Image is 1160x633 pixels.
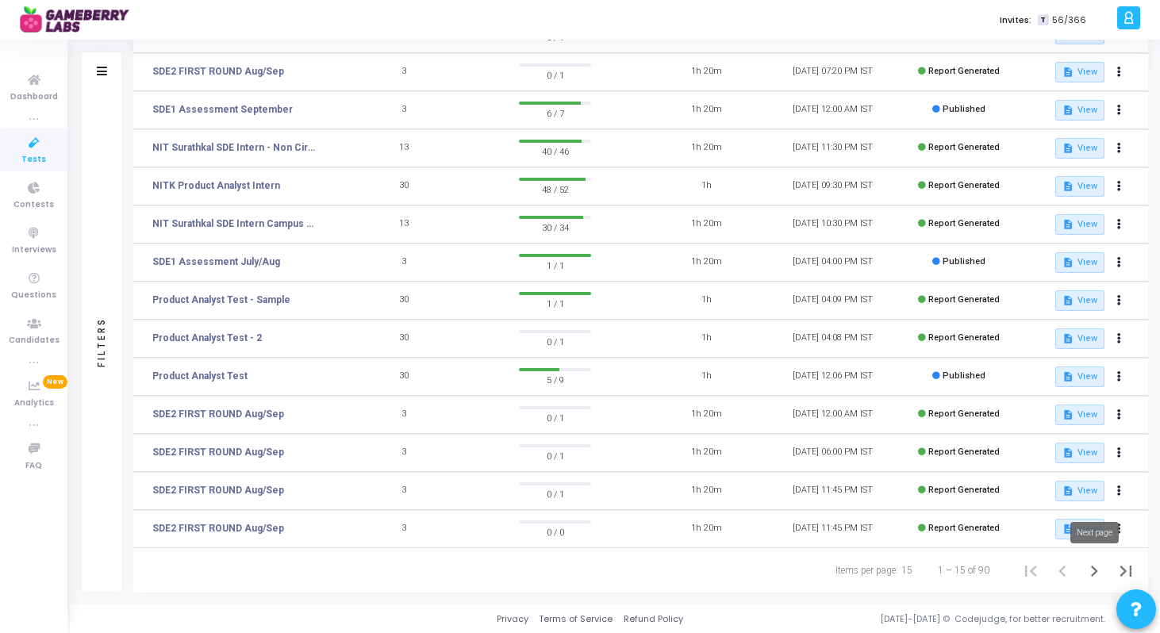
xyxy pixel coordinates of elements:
span: Report Generated [928,66,1000,76]
span: 30 / 34 [519,219,591,235]
button: Next page [1078,554,1110,586]
span: 6 / 7 [519,105,591,121]
td: [DATE] 11:45 PM IST [770,472,896,510]
span: Report Generated [928,294,1000,305]
span: 1 / 1 [519,257,591,273]
span: 0 / 1 [519,485,591,501]
td: [DATE] 11:30 PM IST [770,129,896,167]
mat-icon: description [1062,447,1074,458]
td: 3 [340,53,467,91]
span: 5 / 9 [519,371,591,387]
span: New [43,375,67,389]
td: 1h 20m [643,510,770,548]
span: Candidates [9,334,60,347]
img: logo [20,4,139,36]
button: View [1055,214,1104,235]
span: Report Generated [928,485,1000,495]
mat-icon: description [1062,295,1074,306]
span: FAQ [25,459,42,473]
button: View [1055,405,1104,425]
td: 1h 20m [643,91,770,129]
mat-icon: description [1062,409,1074,420]
span: Published [943,104,985,114]
td: 1h 20m [643,205,770,244]
button: View [1055,328,1104,349]
td: 30 [340,320,467,358]
a: Product Analyst Test - Sample [152,293,290,307]
button: Previous page [1047,554,1078,586]
td: 1h 20m [643,396,770,434]
td: 30 [340,282,467,320]
div: 15 [901,563,912,577]
button: View [1055,176,1104,197]
td: 1h [643,167,770,205]
td: 1h 20m [643,53,770,91]
a: NIT Surathkal SDE Intern Campus Test [152,217,316,231]
button: View [1055,290,1104,311]
td: [DATE] 12:00 AM IST [770,91,896,129]
a: NITK Product Analyst Intern [152,178,280,193]
label: Invites: [1000,13,1031,27]
td: 30 [340,358,467,396]
td: [DATE] 12:06 PM IST [770,358,896,396]
button: Last page [1110,554,1142,586]
span: Report Generated [928,523,1000,533]
td: [DATE] 12:00 AM IST [770,396,896,434]
mat-icon: description [1062,105,1074,116]
span: Interviews [12,244,56,257]
td: 1h [643,320,770,358]
button: View [1055,138,1104,159]
mat-icon: description [1062,485,1074,497]
td: 30 [340,167,467,205]
span: 0 / 0 [519,524,591,539]
span: T [1038,14,1048,26]
td: 3 [340,472,467,510]
div: Filters [94,254,109,428]
td: [DATE] 04:00 PM IST [770,244,896,282]
td: 13 [340,205,467,244]
td: 1h [643,282,770,320]
div: Next page [1070,522,1119,543]
td: 1h 20m [643,472,770,510]
button: View [1055,443,1104,463]
a: Privacy [497,612,528,626]
div: [DATE]-[DATE] © Codejudge, for better recruitment. [683,612,1140,626]
mat-icon: description [1062,257,1074,268]
a: SDE2 FIRST ROUND Aug/Sep [152,521,284,535]
span: 0 / 1 [519,447,591,463]
td: 1h 20m [643,129,770,167]
td: 3 [340,510,467,548]
span: 48 / 52 [519,181,591,197]
button: View [1055,366,1104,387]
a: NIT Surathkal SDE Intern - Non Circuit [152,140,316,155]
mat-icon: description [1062,67,1074,78]
button: View [1055,252,1104,273]
mat-icon: description [1062,181,1074,192]
button: View [1055,481,1104,501]
button: View [1055,62,1104,82]
td: [DATE] 04:09 PM IST [770,282,896,320]
span: 0 / 1 [519,333,591,349]
a: SDE1 Assessment July/Aug [152,255,280,269]
span: 1 / 1 [519,295,591,311]
mat-icon: description [1062,333,1074,344]
a: SDE2 FIRST ROUND Aug/Sep [152,445,284,459]
td: [DATE] 07:20 PM IST [770,53,896,91]
span: 0 / 1 [519,67,591,82]
td: [DATE] 10:30 PM IST [770,205,896,244]
button: View [1055,519,1104,539]
span: Report Generated [928,332,1000,343]
a: Product Analyst Test - 2 [152,331,262,345]
span: 56/366 [1052,13,1086,27]
span: Report Generated [928,142,1000,152]
a: SDE2 FIRST ROUND Aug/Sep [152,483,284,497]
mat-icon: description [1062,371,1074,382]
span: 0 / 1 [519,409,591,425]
span: Published [943,256,985,267]
span: Published [943,370,985,381]
a: Terms of Service [539,612,613,626]
td: [DATE] 04:08 PM IST [770,320,896,358]
button: First page [1015,554,1047,586]
td: 13 [340,129,467,167]
td: 3 [340,91,467,129]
